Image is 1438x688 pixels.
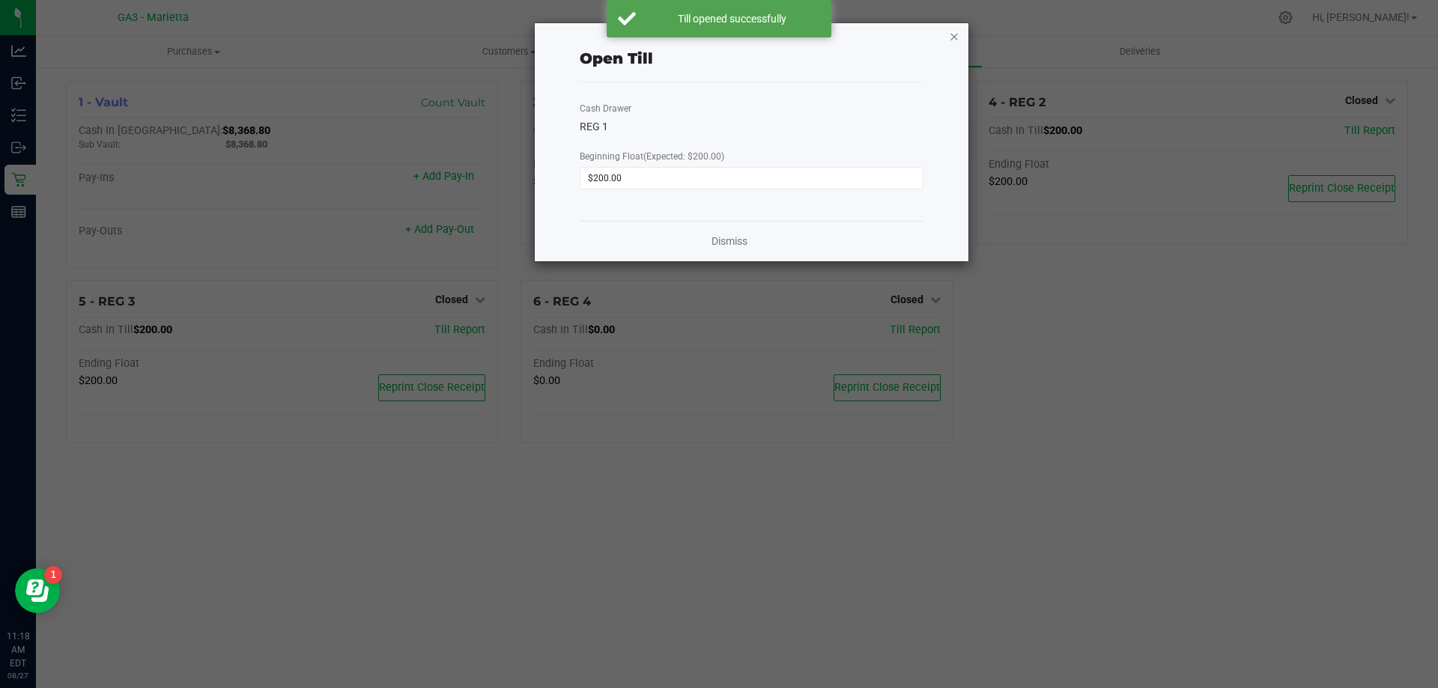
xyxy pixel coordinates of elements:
[15,568,60,613] iframe: Resource center
[580,47,653,70] div: Open Till
[712,234,747,249] a: Dismiss
[644,11,820,26] div: Till opened successfully
[580,119,923,135] div: REG 1
[44,566,62,584] iframe: Resource center unread badge
[643,151,724,162] span: (Expected: $200.00)
[580,151,724,162] span: Beginning Float
[580,102,631,115] label: Cash Drawer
